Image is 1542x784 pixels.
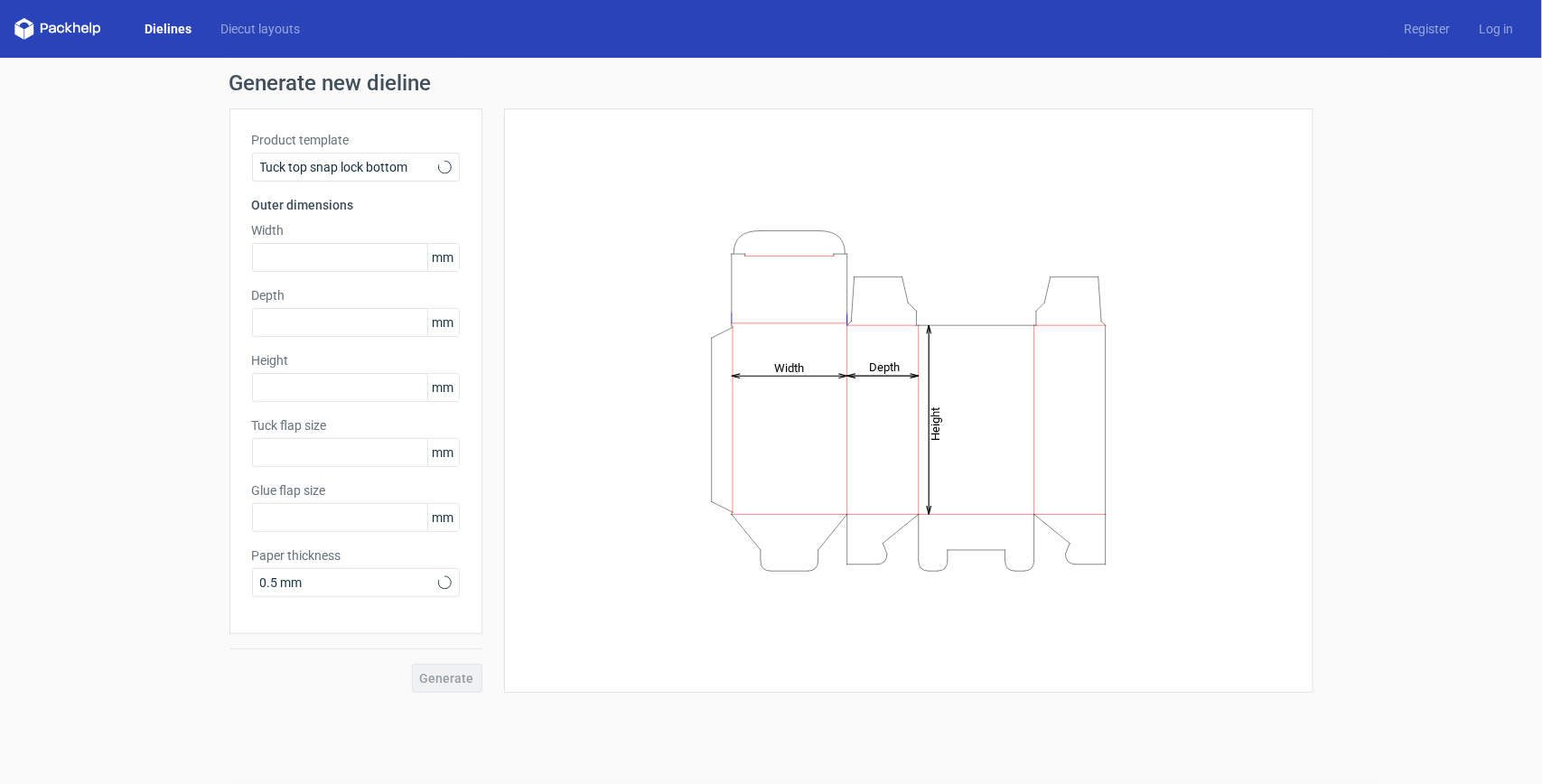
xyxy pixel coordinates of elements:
[260,158,438,176] span: Tuck top snap lock bottom
[260,574,438,592] span: 0.5 mm
[252,416,460,434] label: Tuck flap size
[252,546,460,565] label: Paper thickness
[1464,20,1528,38] a: Log in
[252,286,460,304] label: Depth
[252,481,460,499] label: Glue flap size
[130,20,206,38] a: Dielines
[427,439,459,466] span: mm
[252,221,460,239] label: Width
[252,351,460,369] label: Height
[427,309,459,336] span: mm
[427,244,459,271] span: mm
[427,374,459,401] span: mm
[1389,20,1464,38] a: Register
[773,360,803,374] tspan: Width
[252,196,460,214] h3: Outer dimensions
[427,504,459,531] span: mm
[252,131,460,149] label: Product template
[206,20,314,38] a: Diecut layouts
[229,72,1313,94] h1: Generate new dieline
[869,360,900,374] tspan: Depth
[929,406,942,440] tspan: Height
